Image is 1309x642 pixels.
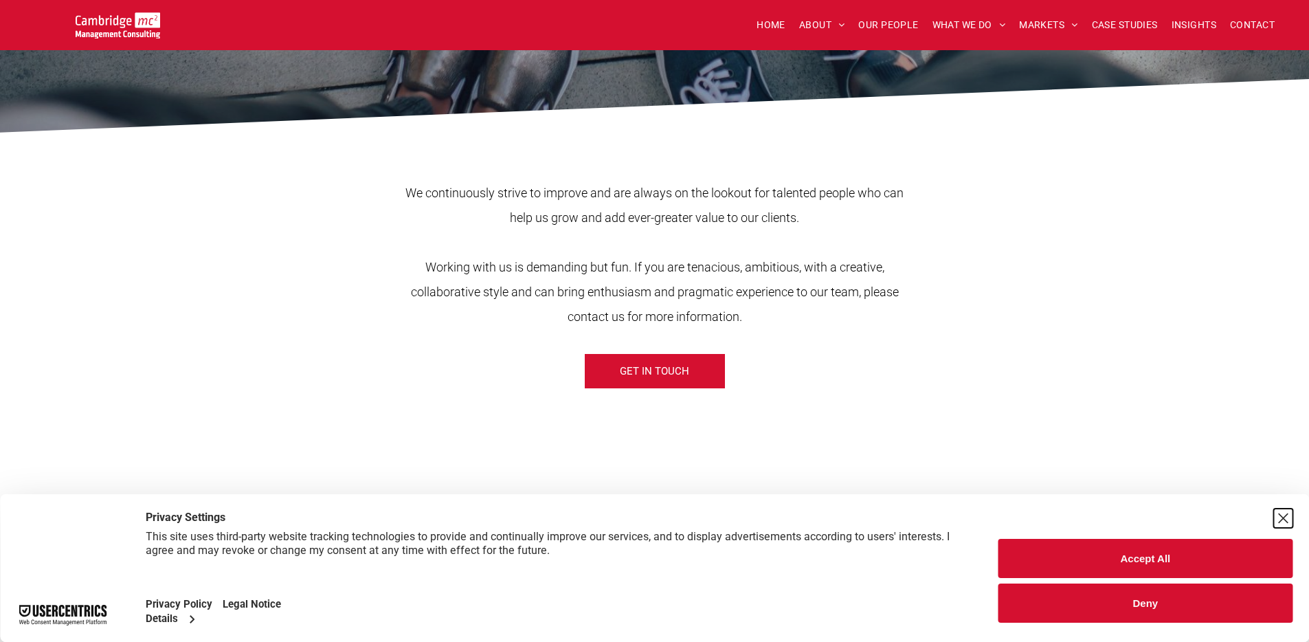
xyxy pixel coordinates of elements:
a: Your Business Transformed | Cambridge Management Consulting [76,14,160,29]
a: ABOUT [792,14,852,36]
span: Working with us is demanding but fun. If you are tenacious, ambitious, with a creative, collabora... [411,260,899,324]
span: GET IN TOUCH [620,354,689,388]
span: We continuously strive to improve and are always on the lookout for talented people who can help ... [405,186,904,225]
a: INSIGHTS [1165,14,1223,36]
a: HOME [750,14,792,36]
a: CASE STUDIES [1085,14,1165,36]
a: WHAT WE DO [926,14,1013,36]
a: CONTACT [1223,14,1282,36]
a: MARKETS [1012,14,1084,36]
img: Go to Homepage [76,12,160,38]
a: GET IN TOUCH [584,353,726,389]
a: OUR PEOPLE [851,14,925,36]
